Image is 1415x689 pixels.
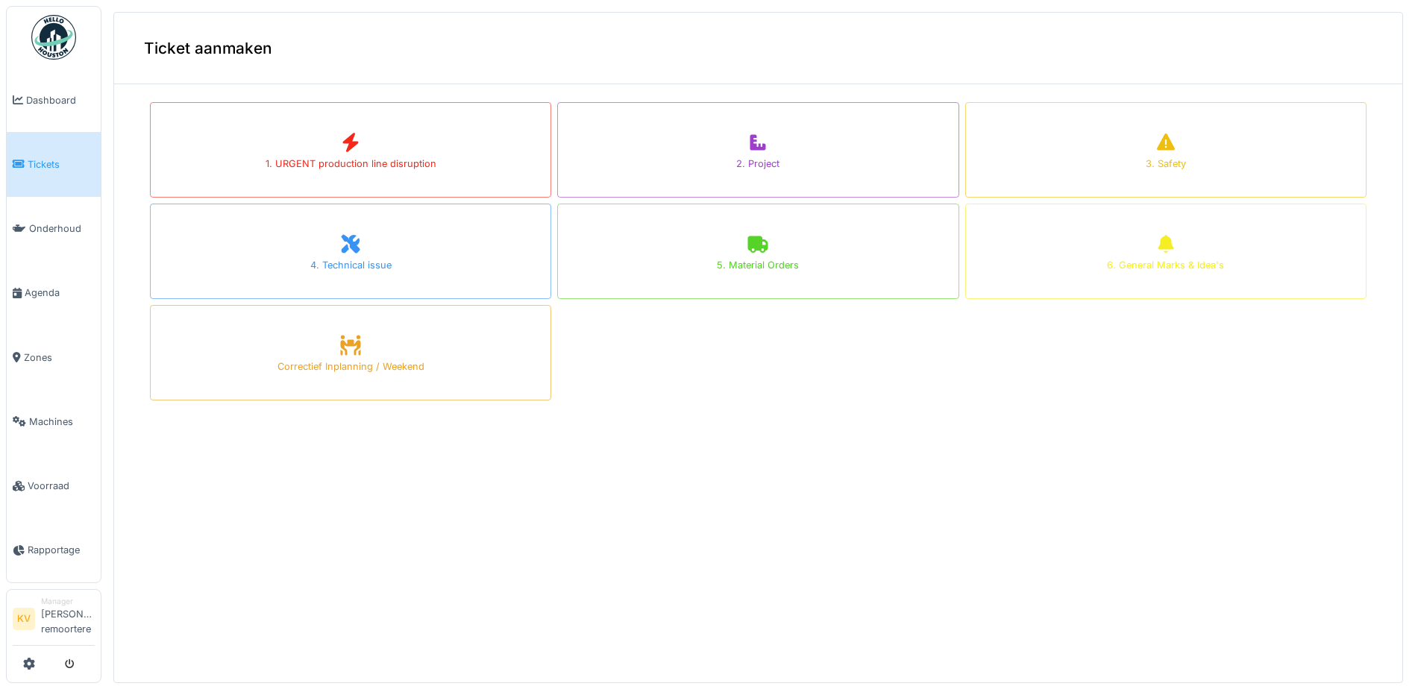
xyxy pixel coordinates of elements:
div: 3. Safety [1146,157,1186,171]
span: Machines [29,415,95,429]
a: KV Manager[PERSON_NAME] remoortere [13,596,95,646]
li: [PERSON_NAME] remoortere [41,596,95,642]
a: Agenda [7,261,101,325]
a: Dashboard [7,68,101,132]
div: 5. Material Orders [717,258,799,272]
a: Voorraad [7,454,101,518]
a: Machines [7,389,101,453]
a: Onderhoud [7,197,101,261]
a: Zones [7,325,101,389]
span: Rapportage [28,543,95,557]
img: Badge_color-CXgf-gQk.svg [31,15,76,60]
span: Zones [24,350,95,365]
a: Rapportage [7,518,101,582]
div: 4. Technical issue [310,258,392,272]
div: Ticket aanmaken [114,13,1402,84]
span: Onderhoud [29,221,95,236]
span: Dashboard [26,93,95,107]
span: Tickets [28,157,95,172]
div: 1. URGENT production line disruption [266,157,436,171]
li: KV [13,608,35,630]
div: Correctief Inplanning / Weekend [277,359,424,374]
span: Agenda [25,286,95,300]
span: Voorraad [28,479,95,493]
div: 2. Project [736,157,779,171]
div: Manager [41,596,95,607]
a: Tickets [7,132,101,196]
div: 6. General Marks & Idea's [1107,258,1224,272]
